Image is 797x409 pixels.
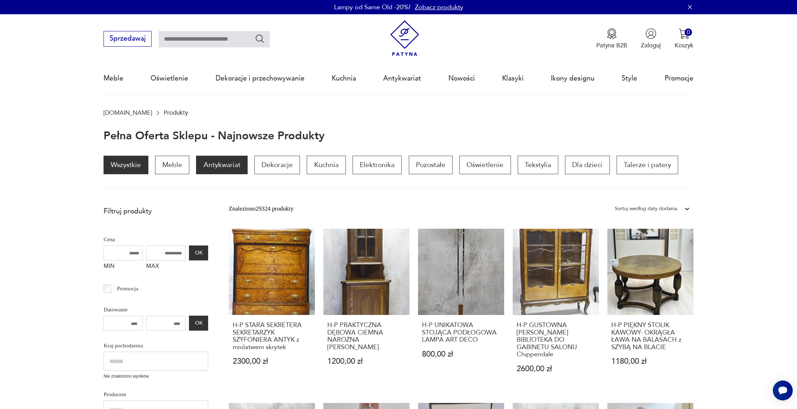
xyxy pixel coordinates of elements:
a: Antykwariat [196,156,247,174]
button: Szukaj [255,33,265,44]
a: Pozostałe [409,156,453,174]
img: Ikona koszyka [679,28,690,39]
img: Ikona medalu [606,28,617,39]
a: Meble [104,62,123,95]
a: Zobacz produkty [415,3,463,12]
p: Filtruj produkty [104,207,208,216]
p: Cena [104,235,208,244]
div: 0 [685,29,692,36]
button: OK [189,316,208,331]
p: Produkty [164,109,188,116]
a: Dekoracje i przechowywanie [216,62,305,95]
a: Kuchnia [332,62,356,95]
a: Wszystkie [104,156,148,174]
label: MAX [146,260,185,274]
a: Sprzedawaj [104,36,152,42]
a: Antykwariat [383,62,421,95]
button: Zaloguj [641,28,661,50]
a: Klasyki [502,62,524,95]
a: Meble [155,156,189,174]
a: H-P PRAKTYCZNA DĘBOWA CIEMNA NAROŻNA WITRYNA KĄTNIKH-P PRAKTYCZNA DĘBOWA CIEMNA NAROŻNA [PERSON_N... [323,229,410,389]
a: H-P GUSTOWNA WITRYNA SERWANTKA BIBLIOTEKA DO GABINETU SALONU ChippendaleH-P GUSTOWNA [PERSON_NAME... [513,229,599,389]
p: Patyna B2B [596,41,627,50]
p: 2300,00 zł [233,358,311,365]
p: 2600,00 zł [517,365,595,373]
button: Patyna B2B [596,28,627,50]
p: Kraj pochodzenia [104,341,208,350]
p: Producent [104,390,208,399]
a: Oświetlenie [459,156,511,174]
a: Style [622,62,637,95]
a: H-P UNIKATOWA STOJĄCA PODŁOGOWA LAMPA ART DECOH-P UNIKATOWA STOJĄCA PODŁOGOWA LAMPA ART DECO800,0... [418,229,504,389]
label: MIN [104,260,143,274]
h3: H-P UNIKATOWA STOJĄCA PODŁOGOWA LAMPA ART DECO [422,322,500,343]
button: OK [189,245,208,260]
button: 0Koszyk [675,28,693,50]
p: Zaloguj [641,41,661,50]
img: Patyna - sklep z meblami i dekoracjami vintage [387,20,423,56]
p: Promocja [117,284,138,293]
a: Dekoracje [254,156,300,174]
img: Ikonka użytkownika [645,28,656,39]
h3: H-P STARA SEKRETERA SEKRETARZYK SZYFONIERA ANTYK z mnóstwem skrytek [233,322,311,351]
h3: H-P PIĘKNY STOLIK KAWOWY- OKRĄGŁA ŁAWA NA BALASACH z SZYBĄ NA BLACIE [611,322,690,351]
a: Ikony designu [551,62,595,95]
button: Sprzedawaj [104,31,152,47]
div: Znaleziono 29324 produkty [229,204,294,213]
a: Kuchnia [307,156,345,174]
p: Koszyk [675,41,693,50]
p: 1180,00 zł [611,358,690,365]
a: Elektronika [353,156,402,174]
a: Oświetlenie [151,62,188,95]
a: H-P STARA SEKRETERA SEKRETARZYK SZYFONIERA ANTYK z mnóstwem skrytekH-P STARA SEKRETERA SEKRETARZY... [229,229,315,389]
a: Promocje [665,62,693,95]
p: Lampy od Same Old -20%! [334,3,411,12]
a: [DOMAIN_NAME] [104,109,152,116]
a: Dla dzieci [565,156,609,174]
h3: H-P PRAKTYCZNA DĘBOWA CIEMNA NAROŻNA [PERSON_NAME] [327,322,406,351]
a: Tekstylia [518,156,558,174]
p: Nie znaleziono wyników [104,373,208,380]
iframe: Smartsupp widget button [773,380,793,400]
p: 1200,00 zł [327,358,406,365]
a: H-P PIĘKNY STOLIK KAWOWY- OKRĄGŁA ŁAWA NA BALASACH z SZYBĄ NA BLACIEH-P PIĘKNY STOLIK KAWOWY- OKR... [607,229,693,389]
p: 800,00 zł [422,351,500,358]
p: Datowanie [104,305,208,314]
div: Sortuj według daty dodania [615,204,677,213]
a: Ikona medaluPatyna B2B [596,28,627,50]
h3: H-P GUSTOWNA [PERSON_NAME] BIBLIOTEKA DO GABINETU SALONU Chippendale [517,322,595,358]
a: Talerze i patery [617,156,678,174]
a: Nowości [448,62,475,95]
h1: Pełna oferta sklepu - najnowsze produkty [104,130,324,142]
